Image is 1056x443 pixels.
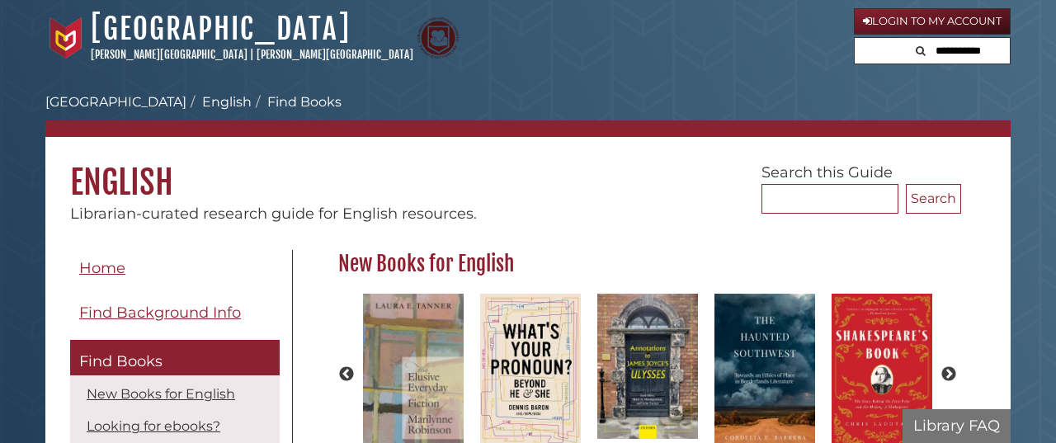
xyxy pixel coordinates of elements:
[45,92,1011,137] nav: breadcrumb
[257,48,413,61] a: [PERSON_NAME][GEOGRAPHIC_DATA]
[250,48,254,61] span: |
[79,259,125,277] span: Home
[417,17,459,59] img: Calvin Theological Seminary
[79,352,163,370] span: Find Books
[70,205,477,223] span: Librarian-curated research guide for English resources.
[45,17,87,59] img: Calvin University
[45,94,186,110] a: [GEOGRAPHIC_DATA]
[854,8,1011,35] a: Login to My Account
[70,295,280,332] a: Find Background Info
[916,45,926,56] i: Search
[202,94,252,110] a: English
[906,184,961,214] button: Search
[45,137,1011,203] h1: English
[338,366,355,383] button: Previous
[903,409,1011,443] button: Library FAQ
[91,48,247,61] a: [PERSON_NAME][GEOGRAPHIC_DATA]
[87,386,235,402] a: New Books for English
[70,340,280,376] a: Find Books
[330,251,961,277] h2: New Books for English
[70,250,280,287] a: Home
[91,11,351,47] a: [GEOGRAPHIC_DATA]
[940,366,957,383] button: Next
[87,418,220,434] a: Looking for ebooks?
[79,304,241,322] span: Find Background Info
[911,38,931,60] button: Search
[252,92,342,112] li: Find Books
